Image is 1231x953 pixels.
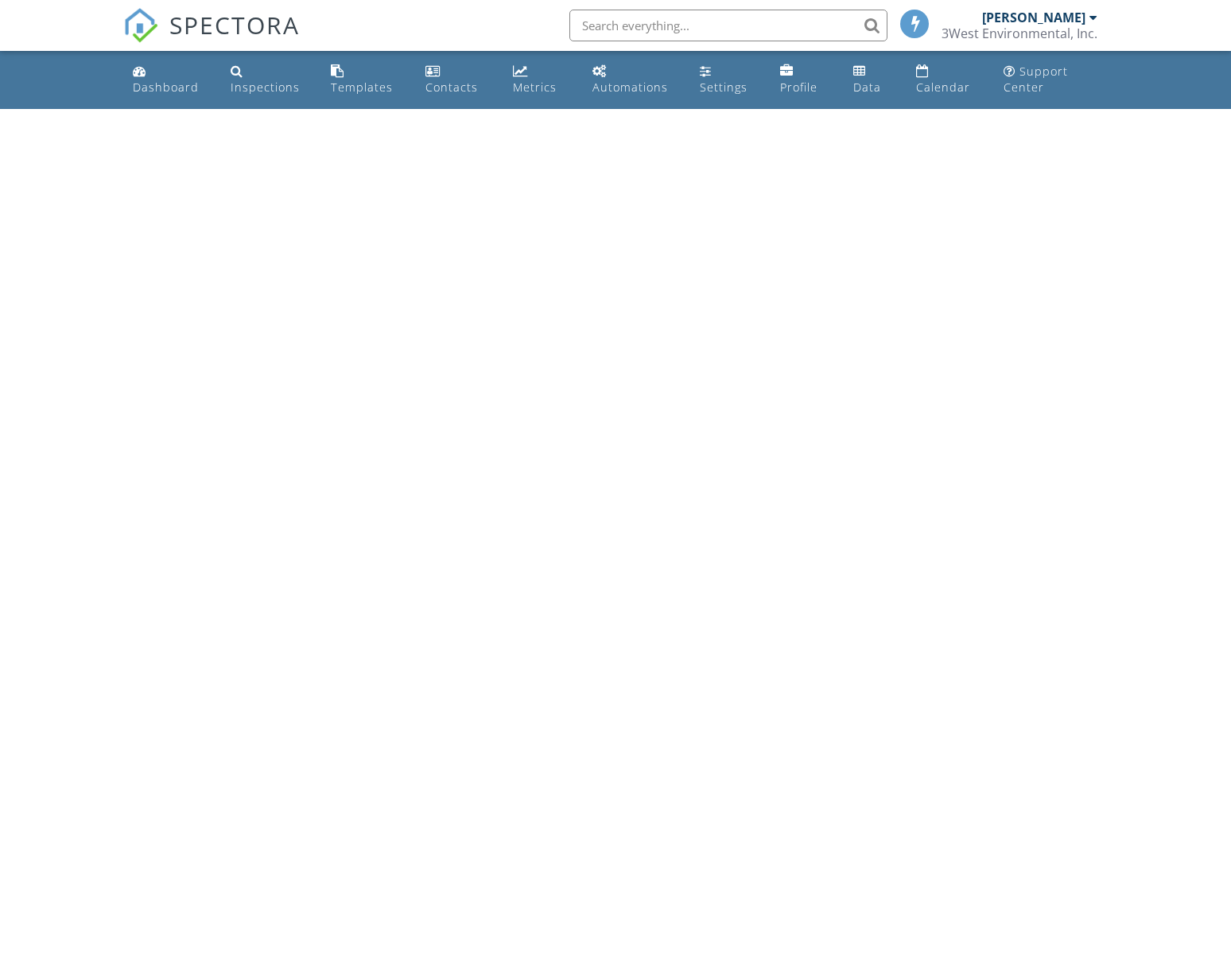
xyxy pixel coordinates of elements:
[693,57,761,103] a: Settings
[513,80,557,95] div: Metrics
[910,57,984,103] a: Calendar
[1004,64,1068,95] div: Support Center
[942,25,1097,41] div: 3West Environmental, Inc.
[123,8,158,43] img: The Best Home Inspection Software - Spectora
[169,8,300,41] span: SPECTORA
[853,80,881,95] div: Data
[569,10,887,41] input: Search everything...
[997,57,1105,103] a: Support Center
[133,80,199,95] div: Dashboard
[916,80,970,95] div: Calendar
[586,57,681,103] a: Automations (Basic)
[425,80,478,95] div: Contacts
[126,57,212,103] a: Dashboard
[700,80,748,95] div: Settings
[224,57,312,103] a: Inspections
[780,80,817,95] div: Profile
[982,10,1085,25] div: [PERSON_NAME]
[331,80,393,95] div: Templates
[419,57,494,103] a: Contacts
[507,57,573,103] a: Metrics
[774,57,833,103] a: Company Profile
[324,57,406,103] a: Templates
[592,80,668,95] div: Automations
[231,80,300,95] div: Inspections
[847,57,898,103] a: Data
[123,21,300,55] a: SPECTORA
